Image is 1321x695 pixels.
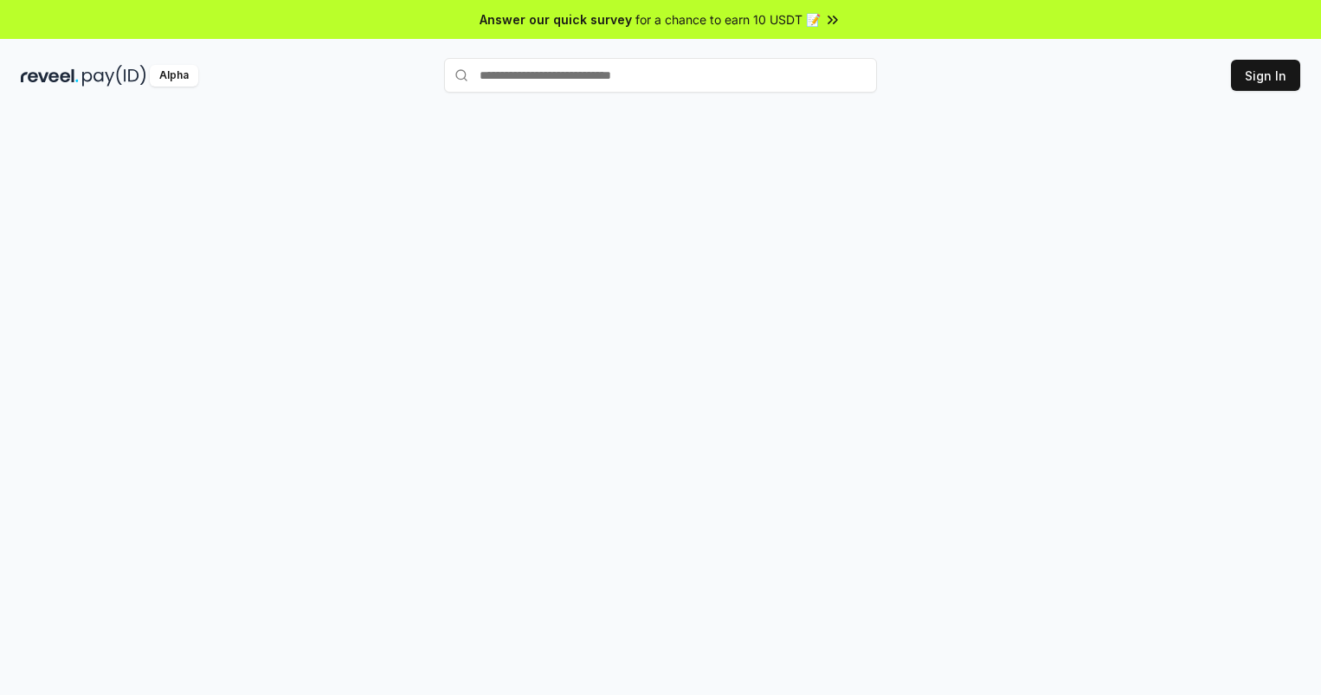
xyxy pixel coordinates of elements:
span: for a chance to earn 10 USDT 📝 [635,10,821,29]
img: pay_id [82,65,146,87]
img: reveel_dark [21,65,79,87]
span: Answer our quick survey [480,10,632,29]
div: Alpha [150,65,198,87]
button: Sign In [1231,60,1300,91]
